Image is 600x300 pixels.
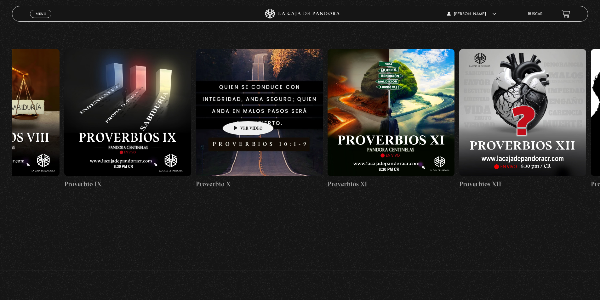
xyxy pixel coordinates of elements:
span: [PERSON_NAME] [447,12,496,16]
h4: Proverbios XI [328,179,454,189]
h4: Proverbio IX [64,179,191,189]
span: Cerrar [33,17,48,22]
a: View your shopping cart [562,10,570,18]
h4: Proverbios XII [459,179,586,189]
a: Buscar [528,12,543,16]
span: Menu [36,12,46,16]
h4: Proverbio X [196,179,323,189]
